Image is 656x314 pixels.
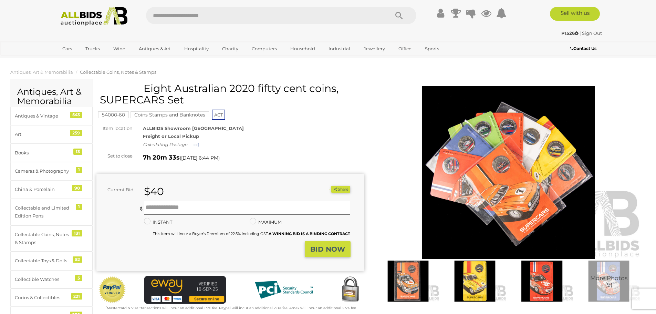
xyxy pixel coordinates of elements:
[212,110,225,120] span: ACT
[143,125,244,131] strong: ALLBIDS Showroom [GEOGRAPHIC_DATA]
[305,241,351,257] button: BID NOW
[286,43,320,54] a: Household
[570,46,596,51] b: Contact Us
[443,261,507,302] img: Eight Australian 2020 fiftty cent coins, SUPERCARS Set
[180,43,213,54] a: Hospitality
[15,294,72,302] div: Curios & Collectibles
[10,270,93,288] a: Collectible Watches 5
[269,231,350,236] b: A WINNING BID IS A BINDING CONTRACT
[249,276,318,304] img: PCI DSS compliant
[561,30,579,36] strong: P1526
[194,143,199,147] img: small-loading.gif
[15,185,72,193] div: China & Porcelain
[250,218,282,226] label: MAXIMUM
[100,83,363,105] h1: Eight Australian 2020 fiftty cent coins, SUPERCARS Set
[131,112,209,118] a: Coins Stamps and Banknotes
[331,186,350,193] button: Share
[181,155,218,161] span: [DATE] 6:44 PM
[144,276,226,303] img: eWAY Payment Gateway
[153,231,350,236] small: This Item will incur a Buyer's Premium of 22.5% including GST.
[550,7,600,21] a: Sell with us
[15,204,72,220] div: Collectable and Limited Edition Pens
[143,133,199,139] strong: Freight or Local Pickup
[71,293,82,300] div: 221
[98,276,126,304] img: Official PayPal Seal
[180,155,220,161] span: ( )
[70,112,82,118] div: 543
[382,7,416,24] button: Search
[72,185,82,191] div: 90
[72,230,82,236] div: 131
[76,204,82,210] div: 1
[323,186,330,193] li: Watch this item
[109,43,130,54] a: Wine
[106,306,357,310] small: Mastercard & Visa transactions will incur an additional 1.9% fee. Paypal will incur an additional...
[577,261,641,302] img: Eight Australian 2020 fiftty cent coins, SUPERCARS Set
[577,261,641,302] a: More Photos(9)
[247,43,281,54] a: Computers
[15,130,72,138] div: Art
[570,45,598,52] a: Contact Us
[15,275,72,283] div: Collectible Watches
[10,69,73,75] a: Antiques, Art & Memorabilia
[17,87,86,106] h2: Antiques, Art & Memorabilia
[15,149,72,157] div: Books
[134,43,175,54] a: Antiques & Art
[218,43,243,54] a: Charity
[10,252,93,270] a: Collectable Toys & Dolls 52
[10,162,93,180] a: Cameras & Photography 1
[81,43,104,54] a: Trucks
[98,112,129,118] a: 54000-60
[96,186,139,194] div: Current Bid
[75,275,82,281] div: 5
[10,144,93,162] a: Books 13
[91,152,138,160] div: Set to close
[394,43,416,54] a: Office
[73,149,82,155] div: 13
[58,43,76,54] a: Cars
[143,154,180,161] strong: 7h 20m 33s
[76,167,82,173] div: 1
[10,225,93,252] a: Collectable Coins, Notes & Stamps 131
[10,107,93,125] a: Antiques & Vintage 543
[15,231,72,247] div: Collectable Coins, Notes & Stamps
[10,199,93,225] a: Collectable and Limited Edition Pens 1
[131,111,209,118] mark: Coins Stamps and Banknotes
[144,218,172,226] label: INSTANT
[375,86,643,259] img: Eight Australian 2020 fiftty cent coins, SUPERCARS Set
[15,167,72,175] div: Cameras & Photography
[15,112,72,120] div: Antiques & Vintage
[58,54,116,66] a: [GEOGRAPHIC_DATA]
[98,111,129,118] mark: 54000-60
[143,142,187,147] i: Calculating Postage
[324,43,355,54] a: Industrial
[80,69,156,75] a: Collectable Coins, Notes & Stamps
[310,245,345,253] strong: BID NOW
[510,261,573,302] img: Eight Australian 2020 fiftty cent coins, SUPERCARS Set
[580,30,581,36] span: |
[420,43,444,54] a: Sports
[144,185,164,198] strong: $40
[561,30,580,36] a: P1526
[582,30,602,36] a: Sign Out
[10,180,93,199] a: China & Porcelain 90
[590,275,627,288] span: More Photos (9)
[10,288,93,307] a: Curios & Collectibles 221
[91,124,138,132] div: Item location
[10,125,93,143] a: Art 259
[70,130,82,136] div: 259
[336,276,364,304] img: Secured by Rapid SSL
[359,43,389,54] a: Jewellery
[376,261,440,302] img: Eight Australian 2020 fiftty cent coins, SUPERCARS Set
[15,257,72,265] div: Collectable Toys & Dolls
[57,7,132,26] img: Allbids.com.au
[73,256,82,263] div: 52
